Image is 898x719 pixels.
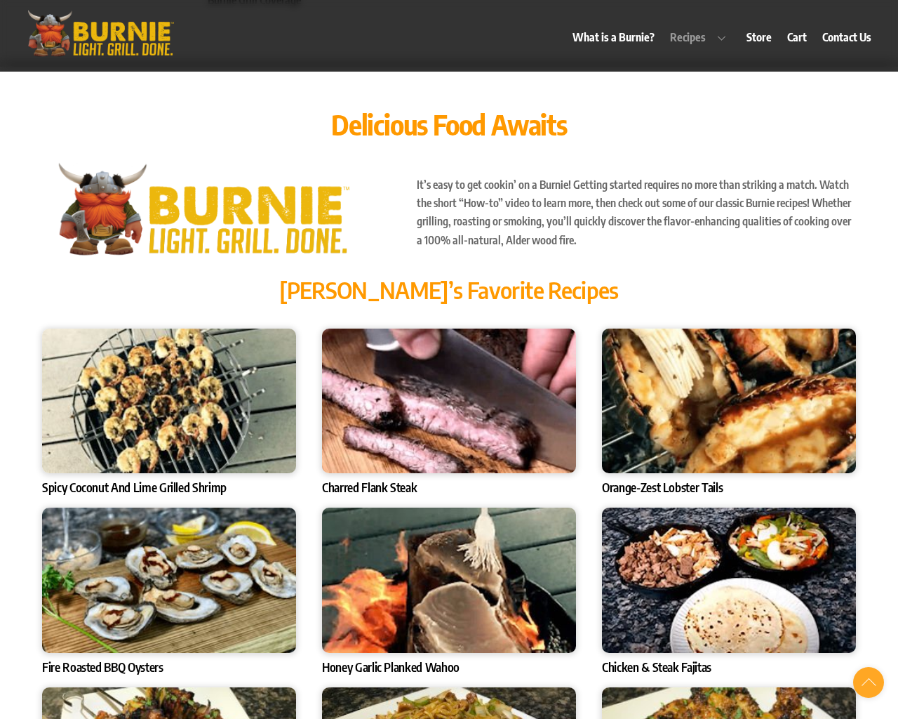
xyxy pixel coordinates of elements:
a: What is a Burnie? [566,21,662,53]
a: Chicken & Steak Fajitas [602,659,711,675]
img: Spicy Coconut And Lime Grilled Shrimp [42,329,296,474]
img: Fire Roasted BBQ Oysters [42,508,296,653]
a: Fire Roasted BBQ Oysters [42,659,163,675]
a: Orange-Zest Lobster Tails [602,480,723,495]
img: Honey Garlic Planked Wahoo [322,508,576,653]
a: Burnie Grill [20,40,181,64]
img: Chicken & Steak Fajitas [602,508,856,653]
a: Honey Garlic Planked Wahoo [322,659,460,675]
a: Contact Us [816,21,878,53]
a: Cart [781,21,814,53]
img: Orange-Zest Lobster Tails [602,329,856,474]
a: Recipes [664,21,738,53]
img: Charred Flank Steak [322,329,576,474]
img: burniegrill.com-logo-high-res-2020110_500px [20,7,181,60]
p: It’s easy to get cookin’ on a Burnie! Getting started requires no more than striking a match. Wat... [417,176,856,250]
a: Charred Flank Steak [322,480,417,495]
img: burniegrill.com-logo-high-res-2020110_500px [42,159,363,259]
span: [PERSON_NAME]’s Favorite Recipes [279,276,619,304]
a: Store [739,21,778,53]
span: Delicious Food Awaits [331,107,567,142]
a: Spicy Coconut And Lime Grilled Shrimp [42,480,227,495]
